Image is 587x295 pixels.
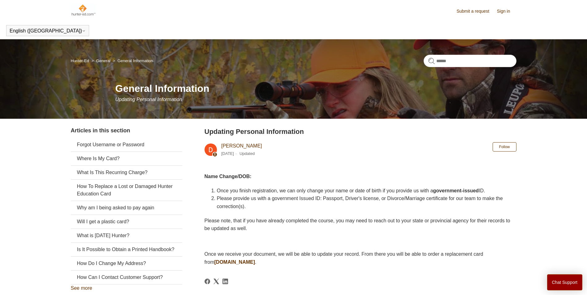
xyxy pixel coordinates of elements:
span: Please note, that if you have already completed the course, you may need to reach out to your sta... [205,218,510,231]
a: Where Is My Card? [71,152,182,165]
svg: Share this page on Facebook [205,279,210,284]
a: See more [71,285,92,291]
svg: Share this page on LinkedIn [222,279,228,284]
a: Is It Possible to Obtain a Printed Handbook? [71,243,182,256]
svg: Share this page on X Corp [214,279,219,284]
a: Submit a request [456,8,495,15]
a: How To Replace a Lost or Damaged Hunter Education Card [71,180,182,201]
h1: General Information [115,81,516,96]
a: What Is This Recurring Charge? [71,166,182,179]
a: How Can I Contact Customer Support? [71,271,182,284]
a: Forgot Username or Password [71,138,182,152]
a: LinkedIn [222,279,228,284]
a: Facebook [205,279,210,284]
span: Updating Personal Information [115,97,182,102]
img: Hunter-Ed Help Center home page [71,4,96,16]
button: Follow Article [493,142,516,152]
span: Once we receive your document, we will be able to update your record. From there you will be able... [205,251,483,265]
li: General Information [111,58,153,63]
button: English ([GEOGRAPHIC_DATA]) [10,28,86,34]
a: Sign in [497,8,516,15]
a: Why am I being asked to pay again [71,201,182,215]
h2: Updating Personal Information [205,126,516,137]
span: . [255,259,256,265]
a: General [96,58,110,63]
strong: Name Change/DOB: [205,174,252,179]
a: What is [DATE] Hunter? [71,229,182,242]
input: Search [424,55,516,67]
time: 03/04/2024, 10:02 [221,151,234,156]
a: General Information [118,58,153,63]
span: Once you finish registration, we can only change your name or date of birth if you provide us wit... [217,188,485,193]
button: Chat Support [547,274,583,290]
a: How Do I Change My Address? [71,257,182,270]
a: X Corp [214,279,219,284]
li: General [90,58,111,63]
li: Updated [240,151,255,156]
span: Articles in this section [71,127,130,134]
li: Hunter-Ed [71,58,90,63]
strong: government-issued [433,188,479,193]
a: Will I get a plastic card? [71,215,182,229]
a: [PERSON_NAME] [221,143,262,148]
a: Hunter-Ed [71,58,89,63]
span: Please provide us with a government Issued ID: Passport, Driver's license, or Divorce/Marriage ce... [217,196,503,209]
a: [DOMAIN_NAME] [214,259,255,265]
